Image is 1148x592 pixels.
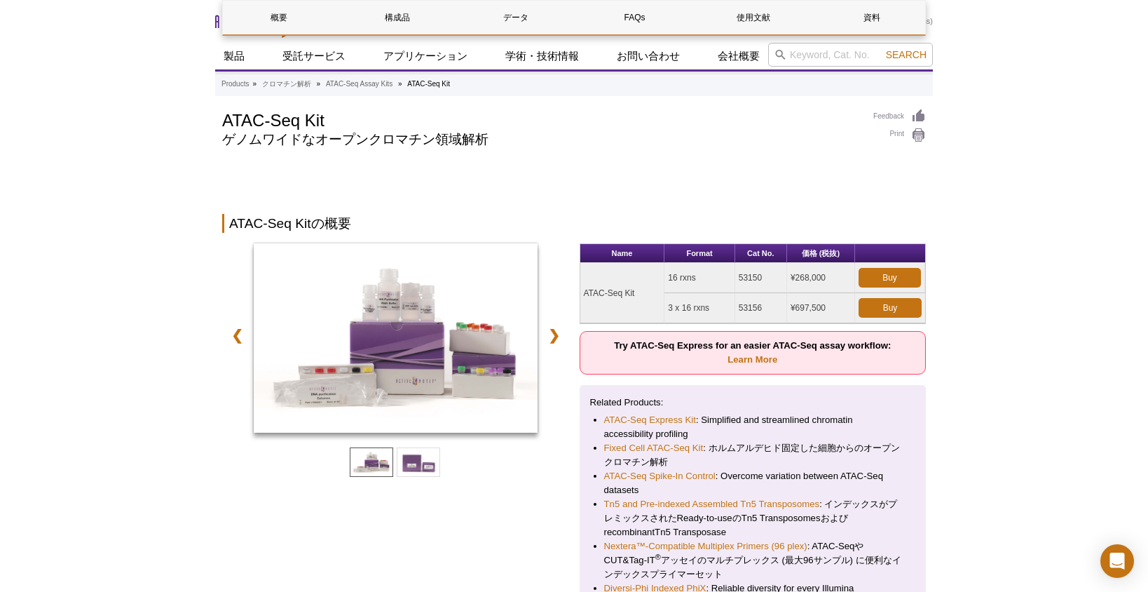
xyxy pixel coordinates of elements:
[604,497,902,539] li: : インデックスがプレミックスされたReady-to-useのTn5 TransposomesおよびrecombinantTn5 Transposase
[604,413,696,427] a: ATAC-Seq Express Kit
[664,263,734,293] td: 16 rxns
[590,396,916,410] p: Related Products:
[735,244,787,263] th: Cat No.
[222,109,859,130] h1: ATAC-Seq Kit
[222,133,859,146] h2: ゲノムワイドなオープンクロマチン領域解析
[341,1,453,34] a: 構成品
[664,293,734,323] td: 3 x 16 rxns
[604,441,902,469] li: : ホルムアルデヒド固定した細胞からのオープンクロマチン解析
[407,80,450,88] li: ATAC-Seq Kit
[709,43,768,69] a: 会社概要
[882,48,931,61] button: Search
[735,263,787,293] td: 53150
[604,497,820,511] a: Tn5 and Pre-indexed Assembled Tn5 Transposomes
[787,263,855,293] td: ¥268,000
[816,1,928,34] a: 資料
[655,553,661,561] sup: ®
[497,43,587,69] a: 学術・技術情報
[859,268,921,288] a: Buy
[886,49,927,60] span: Search
[604,539,807,553] a: Nextera™-Compatible Multiplex Primers (96 plex)
[787,293,855,323] td: ¥697,500
[608,43,688,69] a: お問い合わせ
[215,43,253,69] a: 製品
[398,80,402,88] li: »
[223,1,334,34] a: 概要
[873,109,926,124] a: Feedback
[735,293,787,323] td: 53156
[614,340,891,365] strong: Try ATAC-Seq Express for an easier ATAC-Seq assay workflow:
[262,78,311,90] a: クロマチン解析
[539,319,569,351] a: ❯
[727,354,777,365] a: Learn More
[604,469,902,497] li: : Overcome variation between ATAC-Seq datasets
[1100,544,1134,578] div: Open Intercom Messenger
[604,469,716,483] a: ATAC-Seq Spike-In Control
[317,80,321,88] li: »
[222,214,926,233] h2: ATAC-Seq Kitの概要
[580,263,665,323] td: ATAC-Seq Kit
[873,128,926,143] a: Print
[604,413,902,441] li: : Simplified and streamlined chromatin accessibility profiling
[221,78,249,90] a: Products
[375,43,476,69] a: アプリケーション
[460,1,572,34] a: データ
[787,244,855,263] th: 価格 (税抜)
[326,78,392,90] a: ATAC-Seq Assay Kits
[254,243,538,437] a: ATAC-Seq Kit
[604,539,902,581] li: : ATAC-SeqやCUT&Tag-IT アッセイのマルチプレックス (最大96サンプル) に便利なインデックスプライマーセット
[697,1,809,34] a: 使用文献
[274,43,354,69] a: 受託サービス
[859,298,922,318] a: Buy
[768,43,933,67] input: Keyword, Cat. No.
[222,319,252,351] a: ❮
[580,244,665,263] th: Name
[252,80,257,88] li: »
[579,1,690,34] a: FAQs
[664,244,734,263] th: Format
[254,243,538,433] img: ATAC-Seq Kit
[604,441,704,455] a: Fixed Cell ATAC-Seq Kit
